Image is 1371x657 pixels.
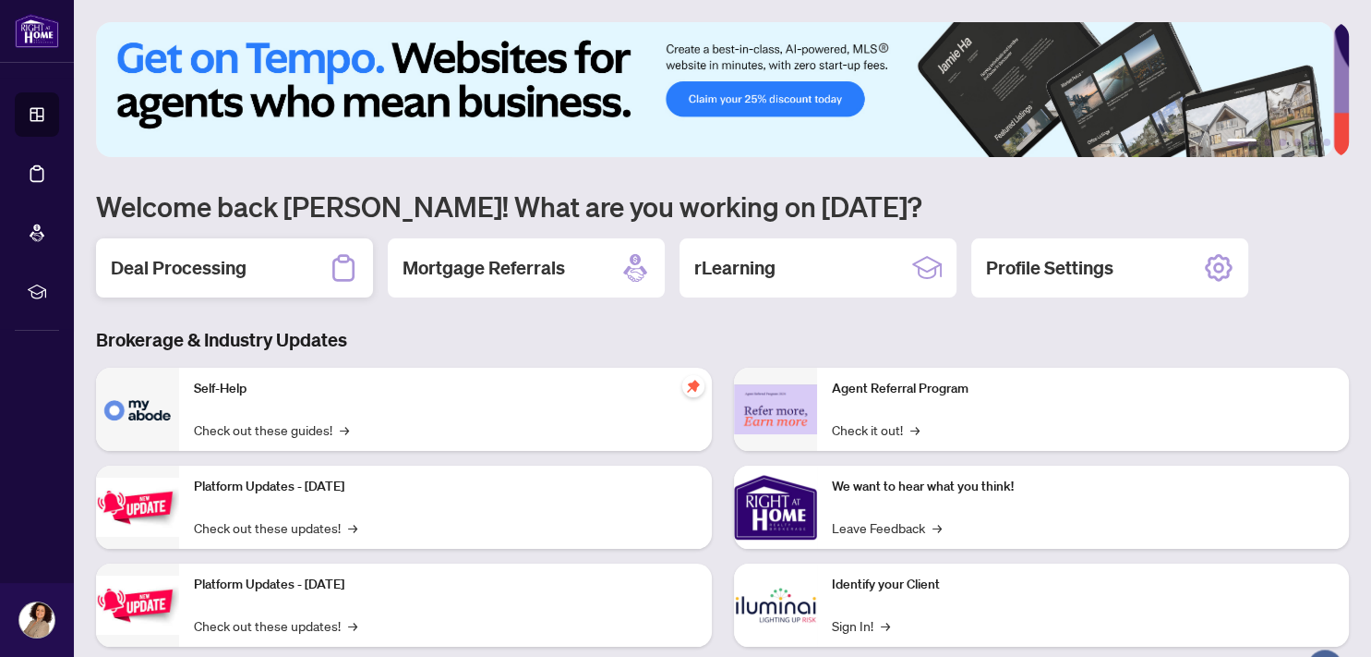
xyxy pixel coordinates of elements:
[1308,139,1316,146] button: 5
[403,255,565,281] h2: Mortgage Referrals
[832,615,890,636] a: Sign In!→
[194,477,697,497] p: Platform Updates - [DATE]
[96,327,1349,353] h3: Brokerage & Industry Updates
[694,255,776,281] h2: rLearning
[348,517,357,538] span: →
[986,255,1113,281] h2: Profile Settings
[881,615,890,636] span: →
[1293,139,1301,146] button: 4
[1323,139,1330,146] button: 6
[734,564,817,647] img: Identify your Client
[194,379,697,399] p: Self-Help
[194,420,349,440] a: Check out these guides!→
[96,22,1333,157] img: Slide 0
[734,466,817,549] img: We want to hear what you think!
[1227,139,1257,146] button: 1
[1297,592,1353,648] button: Open asap
[194,615,357,636] a: Check out these updates!→
[1279,139,1286,146] button: 3
[932,517,942,538] span: →
[194,575,697,595] p: Platform Updates - [DATE]
[832,575,1335,595] p: Identify your Client
[682,375,704,397] span: pushpin
[348,615,357,636] span: →
[19,602,54,638] img: Profile Icon
[832,517,942,538] a: Leave Feedback→
[111,255,247,281] h2: Deal Processing
[832,477,1335,497] p: We want to hear what you think!
[96,368,179,451] img: Self-Help
[194,517,357,538] a: Check out these updates!→
[832,379,1335,399] p: Agent Referral Program
[15,14,59,48] img: logo
[1264,139,1271,146] button: 2
[910,420,920,440] span: →
[340,420,349,440] span: →
[832,420,920,440] a: Check it out!→
[96,189,1349,224] h1: Welcome back [PERSON_NAME]! What are you working on [DATE]?
[96,478,179,536] img: Platform Updates - July 21, 2025
[734,384,817,435] img: Agent Referral Program
[96,576,179,634] img: Platform Updates - July 8, 2025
